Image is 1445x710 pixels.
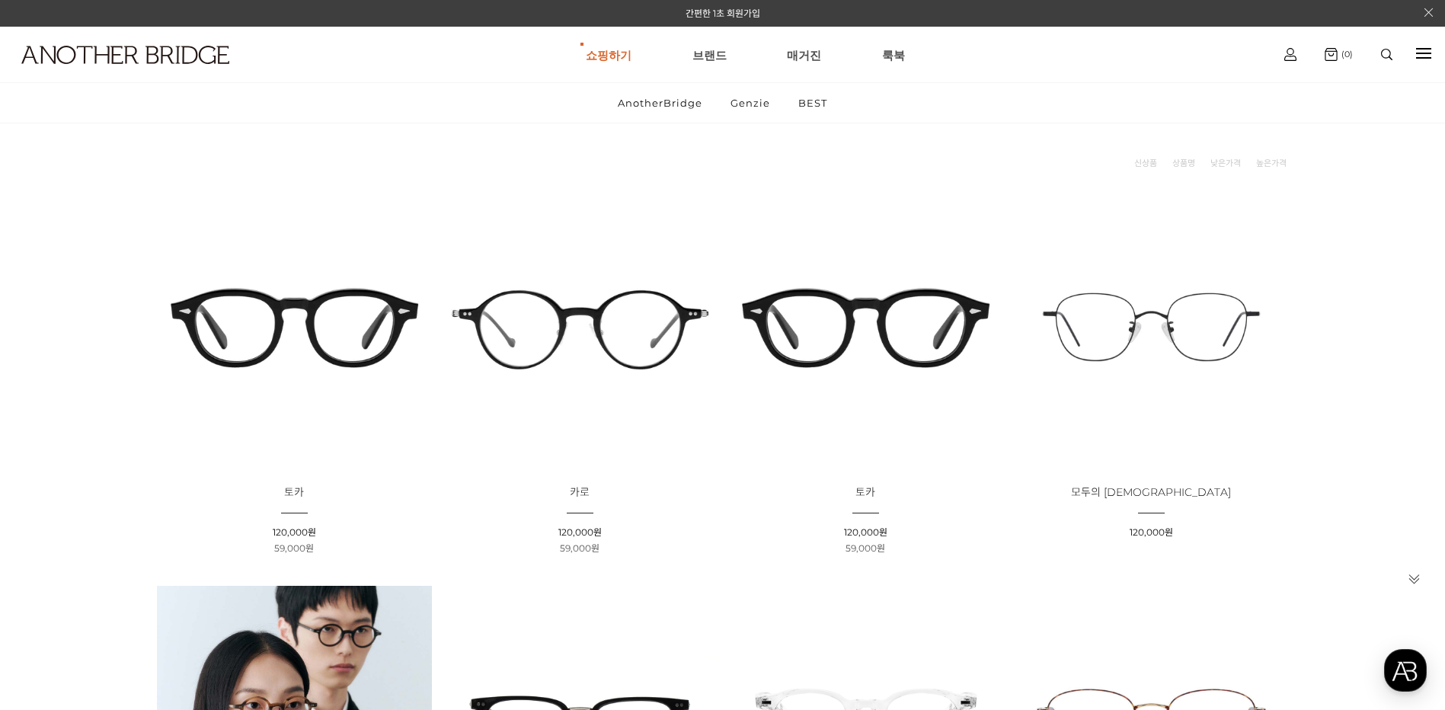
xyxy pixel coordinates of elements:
img: 모두의 안경 - 다양한 크기에 맞춘 다용도 디자인 이미지 [1014,190,1289,465]
a: AnotherBridge [605,83,715,123]
span: 토카 [855,485,875,499]
a: 상품명 [1172,155,1195,171]
a: Genzie [718,83,783,123]
img: cart [1284,48,1296,61]
img: cart [1325,48,1338,61]
a: 토카 [855,487,875,498]
a: 모두의 [DEMOGRAPHIC_DATA] [1071,487,1231,498]
a: 매거진 [787,27,821,82]
a: 높은가격 [1256,155,1287,171]
img: logo [21,46,229,64]
span: (0) [1338,49,1353,59]
img: 카로 - 감각적인 디자인의 패션 아이템 이미지 [443,190,718,465]
span: 120,000원 [1130,526,1173,538]
a: 낮은가격 [1210,155,1241,171]
span: 토카 [284,485,304,499]
span: 모두의 [DEMOGRAPHIC_DATA] [1071,485,1231,499]
span: 홈 [48,506,57,518]
a: 쇼핑하기 [586,27,631,82]
a: 신상품 [1134,155,1157,171]
a: 룩북 [882,27,905,82]
a: 홈 [5,483,101,521]
a: logo [8,46,225,101]
a: (0) [1325,48,1353,61]
img: 토카 아세테이트 안경 - 다양한 스타일에 맞는 뿔테 안경 이미지 [728,190,1003,465]
span: 59,000원 [560,542,599,554]
span: 59,000원 [846,542,885,554]
span: 120,000원 [558,526,602,538]
span: 카로 [570,485,590,499]
span: 59,000원 [274,542,314,554]
a: 토카 [284,487,304,498]
a: 브랜드 [692,27,727,82]
span: 120,000원 [273,526,316,538]
span: 대화 [139,507,158,519]
img: search [1381,49,1392,60]
a: 카로 [570,487,590,498]
a: BEST [785,83,840,123]
a: 대화 [101,483,197,521]
img: 토카 아세테이트 뿔테 안경 이미지 [157,190,432,465]
a: 간편한 1초 회원가입 [686,8,760,19]
span: 120,000원 [844,526,887,538]
a: 설정 [197,483,293,521]
span: 설정 [235,506,254,518]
